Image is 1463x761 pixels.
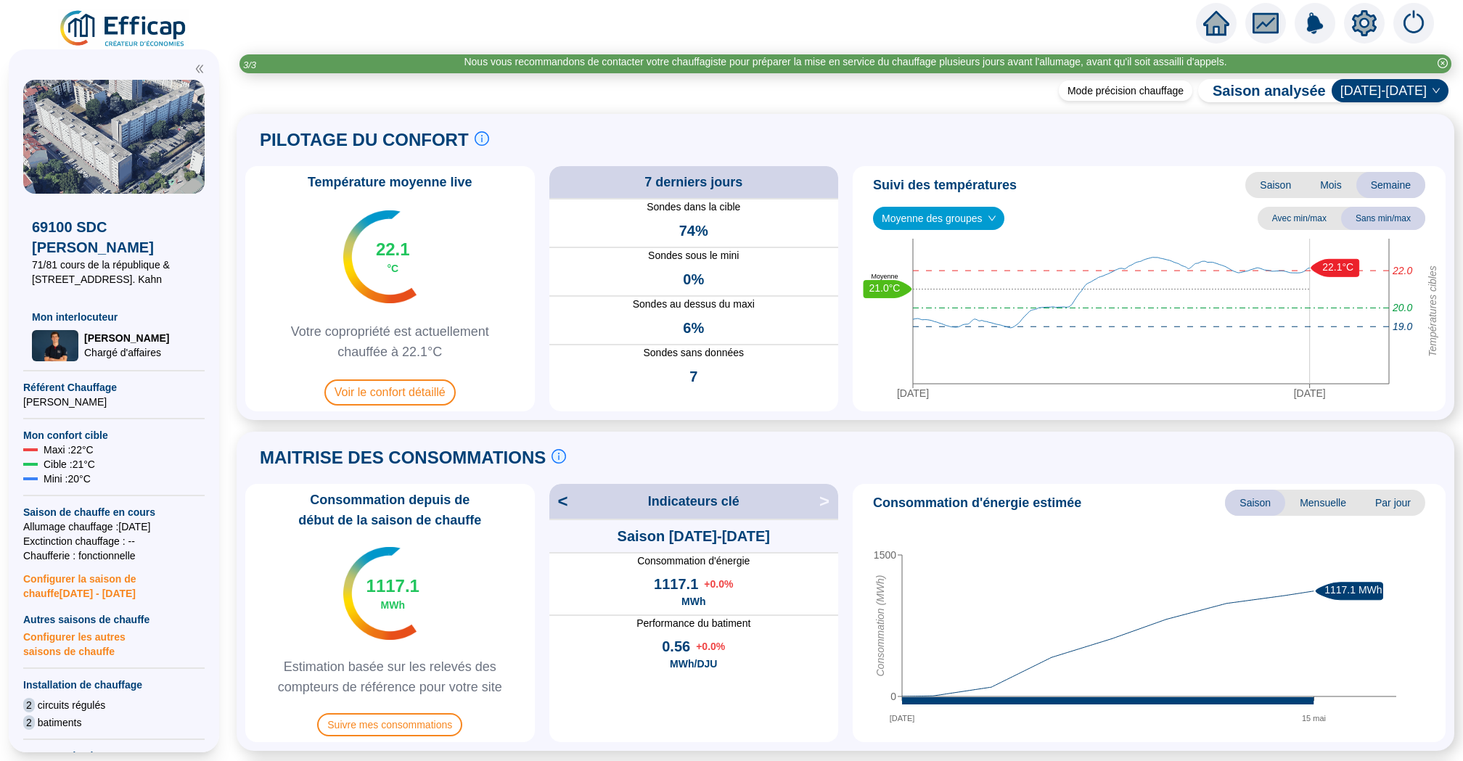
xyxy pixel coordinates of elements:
span: 2 [23,698,35,712]
span: Chargé d'affaires [84,345,169,360]
text: Moyenne [871,273,898,280]
span: 74% [679,221,708,241]
img: efficap energie logo [58,9,189,49]
text: 21.0°C [869,283,901,295]
span: down [1432,86,1441,95]
span: Sondes au dessus du maxi [549,297,839,312]
span: 1117.1 [654,574,698,594]
text: 22.1°C [1322,261,1353,273]
tspan: 19.0 [1393,321,1412,333]
span: Cible : 21 °C [44,457,95,472]
span: 0.56 [662,636,690,657]
span: + 0.0 % [704,577,733,591]
span: fund [1253,10,1279,36]
tspan: 15 mai [1302,714,1326,723]
tspan: [DATE] [890,714,915,723]
span: MWh [681,594,705,609]
i: 3 / 3 [243,59,256,70]
span: Saison analysée [1198,81,1326,101]
span: 1117.1 [366,575,419,598]
span: MWh [381,598,405,612]
span: Sondes dans la cible [549,199,839,215]
span: Consommation depuis de début de la saison de chauffe [251,490,529,530]
span: Consommation d'énergie estimée [873,493,1081,513]
tspan: 20.0 [1392,303,1412,314]
span: Configurer les autres saisons de chauffe [23,627,205,659]
span: 6% [683,318,704,338]
span: Saison [1245,172,1306,198]
span: > [819,490,838,513]
span: batiments [38,715,82,730]
span: Suivre mes consommations [317,713,462,736]
span: Mois [1306,172,1356,198]
span: MAITRISE DES CONSOMMATIONS [260,446,546,469]
span: close-circle [1438,58,1448,68]
img: indicateur températures [343,210,417,303]
span: Votre copropriété est actuellement chauffée à 22.1°C [251,321,529,362]
span: Consommation d'énergie [549,554,839,568]
img: Chargé d'affaires [32,330,78,361]
span: Saison de chauffe en cours [23,505,205,519]
img: alerts [1393,3,1434,44]
span: Autres saisons de chauffe [23,612,205,627]
span: double-left [194,64,205,74]
span: Sondes sans données [549,345,839,361]
span: Configurer la saison de chauffe [DATE] - [DATE] [23,563,205,601]
span: Suivi des températures [873,175,1017,195]
text: 1117.1 MWh [1324,585,1382,596]
span: Référent Chauffage [23,380,205,395]
span: Chaufferie : fonctionnelle [23,548,205,563]
span: 69100 SDC [PERSON_NAME] [32,217,196,258]
span: Allumage chauffage : [DATE] [23,519,205,534]
span: Moyenne des groupes [882,207,996,229]
span: Mensuelle [1285,490,1361,516]
span: Saison [DATE]-[DATE] [618,526,770,546]
div: Nous vous recommandons de contacter votre chauffagiste pour préparer la mise en service du chauff... [464,54,1226,70]
span: [PERSON_NAME] [84,331,169,345]
span: Température moyenne live [299,172,481,192]
span: Estimation basée sur les relevés des compteurs de référence pour votre site [251,657,529,697]
span: < [549,490,568,513]
span: Saison [1225,490,1285,516]
span: 0% [683,269,704,289]
tspan: Consommation (MWh) [874,575,886,677]
span: 7 derniers jours [644,172,742,192]
tspan: Températures cibles [1427,266,1438,358]
span: setting [1351,10,1377,36]
span: 7 [689,366,697,387]
span: MWh/DJU [670,657,717,671]
span: circuits régulés [38,698,105,712]
span: Performance du batiment [549,616,839,630]
span: PILOTAGE DU CONFORT [260,128,469,152]
tspan: [DATE] [897,387,929,399]
span: Installation de chauffage [23,678,205,692]
span: °C [387,261,398,276]
span: Sondes sous le mini [549,248,839,263]
span: Mon interlocuteur [32,310,196,324]
span: Voir le confort détaillé [324,379,456,406]
span: Maxi : 22 °C [44,443,94,457]
img: indicateur températures [343,547,417,640]
span: 22.1 [376,238,410,261]
span: info-circle [475,131,489,146]
span: Avec min/max [1258,207,1341,230]
tspan: 22.0 [1392,266,1412,277]
tspan: [DATE] [1294,387,1326,399]
span: info-circle [552,449,566,464]
span: 71/81 cours de la république & [STREET_ADDRESS]. Kahn [32,258,196,287]
span: Indicateurs clé [648,491,739,511]
tspan: 1500 [874,549,896,561]
span: 2 [23,715,35,730]
span: Semaine [1356,172,1425,198]
span: Exctinction chauffage : -- [23,534,205,548]
span: home [1203,10,1229,36]
span: + 0.0 % [696,639,725,654]
span: Par jour [1361,490,1425,516]
span: [PERSON_NAME] [23,395,205,409]
img: alerts [1295,3,1335,44]
span: Mini : 20 °C [44,472,91,486]
span: Sans min/max [1341,207,1425,230]
span: Mon confort cible [23,428,205,443]
span: down [988,214,996,223]
div: Mode précision chauffage [1059,81,1192,101]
